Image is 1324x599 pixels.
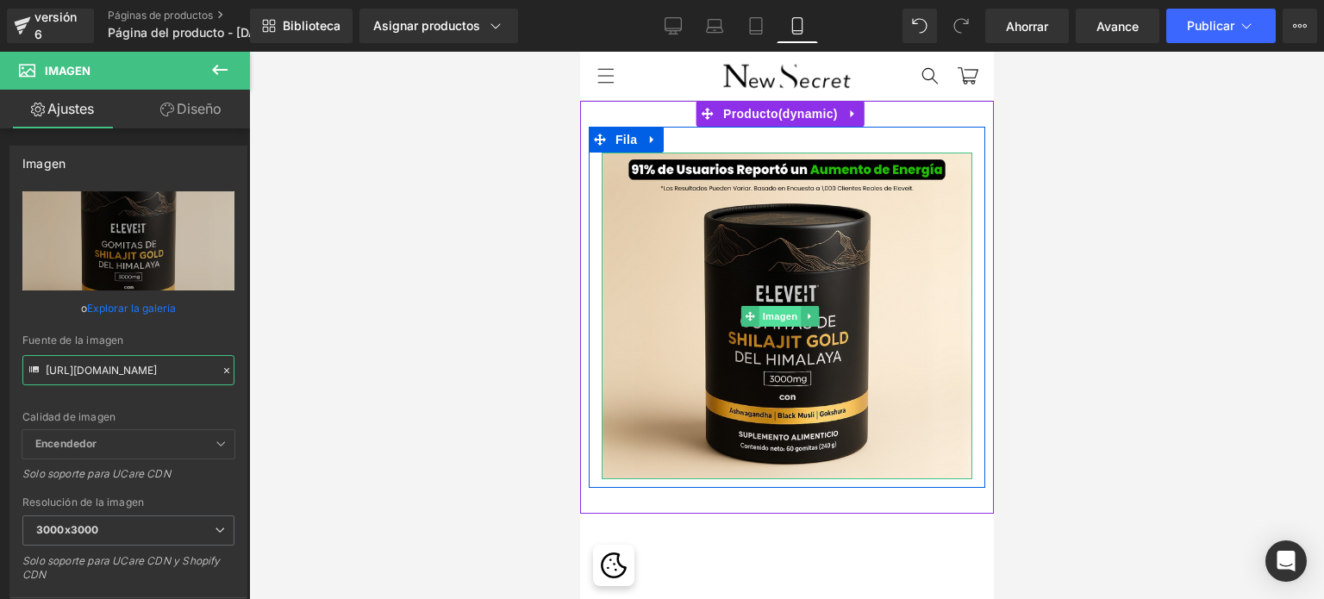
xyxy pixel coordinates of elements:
font: Publicar [1187,18,1234,33]
font: Calidad de imagen [22,410,116,423]
a: versión 6 [7,9,94,43]
font: Página del producto - [DATE][PERSON_NAME] 09:55:46 [108,25,429,40]
a: Nueva Biblioteca [250,9,353,43]
a: Expandir / Contraer [262,49,284,75]
font: Fuente de la imagen [22,334,123,346]
font: Diseño [177,100,222,117]
img: Política de cookies [21,501,47,527]
font: Producto [143,55,198,69]
img: Nuevo secreto [142,9,272,41]
div: Abrir Intercom Messenger [1265,540,1307,582]
font: versión 6 [34,9,77,41]
font: Explorar la galería [87,302,176,315]
font: Ahorrar [1006,19,1048,34]
font: Asignar productos [373,18,480,33]
font: o [81,302,87,315]
font: Avance [1096,19,1139,34]
a: Computadora portátil [694,9,735,43]
font: 3000x3000 [36,523,98,536]
button: Política de cookies [18,499,48,529]
font: Imagen [22,156,66,171]
font: Imagen [183,259,218,270]
button: Deshacer [902,9,937,43]
a: Avance [1076,9,1159,43]
a: Expandir / Contraer [61,75,84,101]
button: Publicar [1166,9,1276,43]
font: Solo soporte para UCare CDN [22,467,171,480]
font: Fila [35,81,57,95]
a: Tableta [735,9,777,43]
a: Expandir / Contraer [222,254,240,275]
div: Política de cookies [13,493,54,534]
font: Solo soporte para UCare CDN y Shopify CDN [22,554,221,581]
a: Móvil [777,9,818,43]
font: Encendedor [35,437,97,450]
font: Ajustes [47,100,94,117]
font: Biblioteca [283,18,340,33]
summary: Búsqueda [331,5,369,43]
a: De oficina [653,9,694,43]
summary: Menú [7,5,45,43]
a: Diseño [128,90,253,128]
font: Páginas de productos [108,9,213,22]
font: Imagen [45,64,91,78]
font: Resolución de la imagen [22,496,144,509]
button: Más [1283,9,1317,43]
input: Enlace [22,355,234,385]
button: Rehacer [944,9,978,43]
a: Páginas de productos [108,9,306,22]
